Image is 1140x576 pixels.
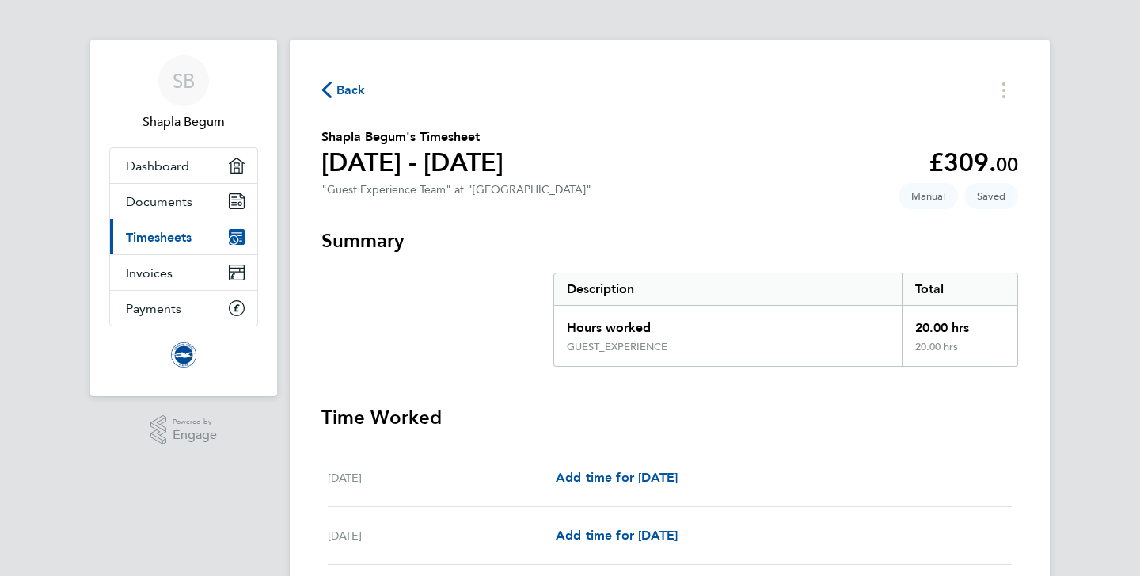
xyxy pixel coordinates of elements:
span: This timesheet is Saved. [964,183,1018,209]
span: 00 [996,153,1018,176]
a: Add time for [DATE] [556,526,678,545]
span: SB [173,71,195,91]
div: 20.00 hrs [902,306,1017,341]
a: Invoices [110,255,257,290]
button: Back [321,80,366,100]
div: Description [554,273,902,305]
div: "Guest Experience Team" at "[GEOGRAPHIC_DATA]" [321,183,591,196]
a: Powered byEngage [150,415,218,445]
a: Go to home page [109,342,258,368]
a: Payments [110,291,257,326]
span: Shapla Begum [109,113,258,132]
a: Documents [110,184,257,219]
h1: [DATE] - [DATE] [321,147,503,178]
h2: Shapla Begum's Timesheet [321,128,503,147]
div: Hours worked [554,306,902,341]
img: brightonandhovealbion-logo-retina.png [171,342,196,368]
nav: Main navigation [90,40,277,396]
span: Powered by [173,415,217,429]
h3: Summary [321,228,1018,254]
span: Back [336,81,366,100]
div: Total [902,273,1017,305]
span: Payments [126,301,181,316]
app-decimal: £309. [929,147,1018,177]
span: Documents [126,194,192,209]
span: Dashboard [126,158,189,174]
div: [DATE] [328,468,556,487]
div: Summary [553,273,1018,367]
a: Dashboard [110,148,257,183]
a: SBShapla Begum [109,55,258,132]
div: [DATE] [328,526,556,545]
a: Add time for [DATE] [556,468,678,487]
span: Timesheets [126,230,192,245]
span: Invoices [126,265,173,280]
a: Timesheets [110,219,257,254]
button: Timesheets Menu [990,78,1018,102]
h3: Time Worked [321,405,1018,430]
span: Engage [173,429,217,442]
span: Add time for [DATE] [556,528,678,543]
span: Add time for [DATE] [556,470,678,485]
div: GUEST_EXPERIENCE [567,341,667,353]
div: 20.00 hrs [902,341,1017,366]
span: This timesheet was manually created. [899,183,958,209]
